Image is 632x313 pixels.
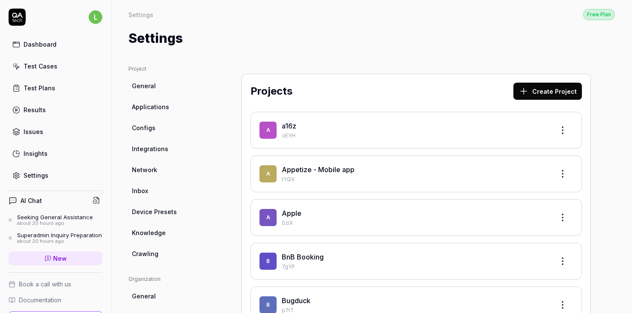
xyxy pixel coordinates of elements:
[9,232,102,244] a: Superadmin Inquiry Preparationabout 20 hours ago
[132,249,158,258] span: Crawling
[89,9,102,26] button: l
[9,214,102,227] a: Seeking General Assistanceabout 20 hours ago
[128,204,211,220] a: Device Presets
[17,238,102,244] div: about 20 hours ago
[132,165,157,174] span: Network
[250,83,292,99] h2: Projects
[282,209,301,218] a: Apple
[128,162,211,178] a: Network
[282,165,355,174] a: Appetize - Mobile app
[128,288,211,304] a: General
[128,78,211,94] a: General
[132,144,168,153] span: Integrations
[21,196,42,205] h4: AI Chat
[128,99,211,115] a: Applications
[282,176,547,183] p: tYQV
[24,127,43,136] div: Issues
[17,232,102,238] div: Superadmin Inquiry Preparation
[128,183,211,199] a: Inbox
[9,145,102,162] a: Insights
[132,123,155,132] span: Configs
[19,280,71,289] span: Book a call with us
[9,58,102,75] a: Test Cases
[132,186,148,195] span: Inbox
[24,62,57,71] div: Test Cases
[128,65,211,73] div: Project
[259,165,277,182] span: A
[282,219,547,227] p: 0zIX
[128,120,211,136] a: Configs
[9,251,102,265] a: New
[9,280,102,289] a: Book a call with us
[282,263,547,271] p: 7gYP
[259,122,277,139] span: a
[282,132,547,140] p: oEYH
[89,10,102,24] span: l
[282,122,296,130] a: a16z
[583,9,615,20] a: Free Plan
[282,296,310,305] a: Bugduck
[132,228,166,237] span: Knowledge
[282,253,324,261] a: BnB Booking
[132,81,156,90] span: General
[24,149,48,158] div: Insights
[128,225,211,241] a: Knowledge
[259,209,277,226] span: A
[132,292,156,301] span: General
[132,207,177,216] span: Device Presets
[17,221,93,227] div: about 20 hours ago
[128,246,211,262] a: Crawling
[128,275,211,283] div: Organization
[513,83,582,100] button: Create Project
[17,214,93,221] div: Seeking General Assistance
[9,36,102,53] a: Dashboard
[24,171,48,180] div: Settings
[128,141,211,157] a: Integrations
[9,295,102,304] a: Documentation
[9,167,102,184] a: Settings
[128,29,183,48] h1: Settings
[132,102,169,111] span: Applications
[9,80,102,96] a: Test Plans
[24,105,46,114] div: Results
[259,253,277,270] span: B
[53,254,67,263] span: New
[19,295,61,304] span: Documentation
[24,40,57,49] div: Dashboard
[24,83,55,92] div: Test Plans
[9,101,102,118] a: Results
[128,10,153,19] div: Settings
[9,123,102,140] a: Issues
